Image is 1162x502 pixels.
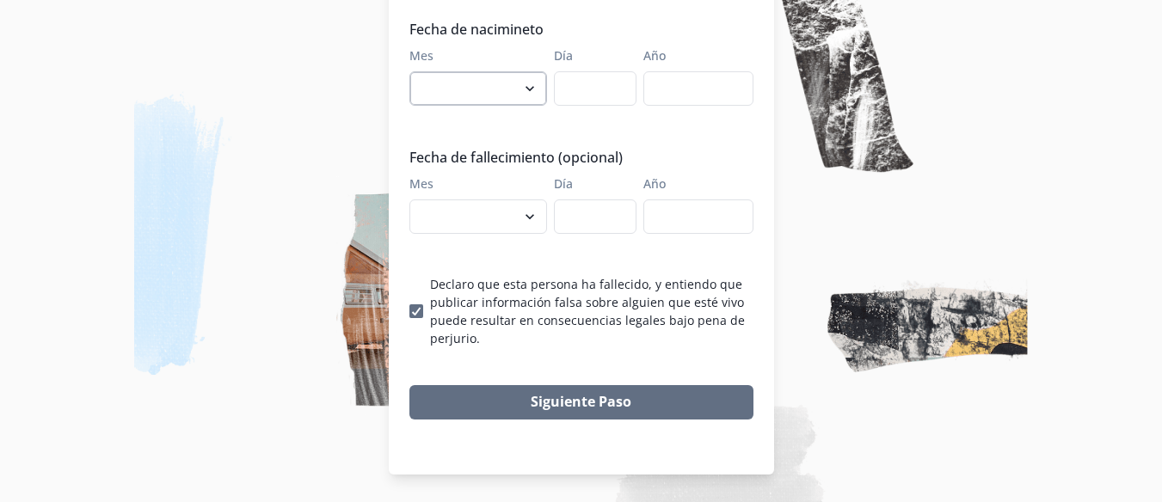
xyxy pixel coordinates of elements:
[409,46,537,64] label: Mes
[554,46,626,64] label: Día
[409,385,753,419] button: Siguiente Paso
[643,174,743,193] label: Año
[409,19,743,40] legend: Fecha de nacimineto
[409,147,743,168] legend: Fecha de fallecimiento (opcional)
[554,174,626,193] label: Día
[643,46,743,64] label: Año
[430,275,753,347] p: Declaro que esta persona ha fallecido, y entiendo que publicar información falsa sobre alguien qu...
[409,174,537,193] label: Mes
